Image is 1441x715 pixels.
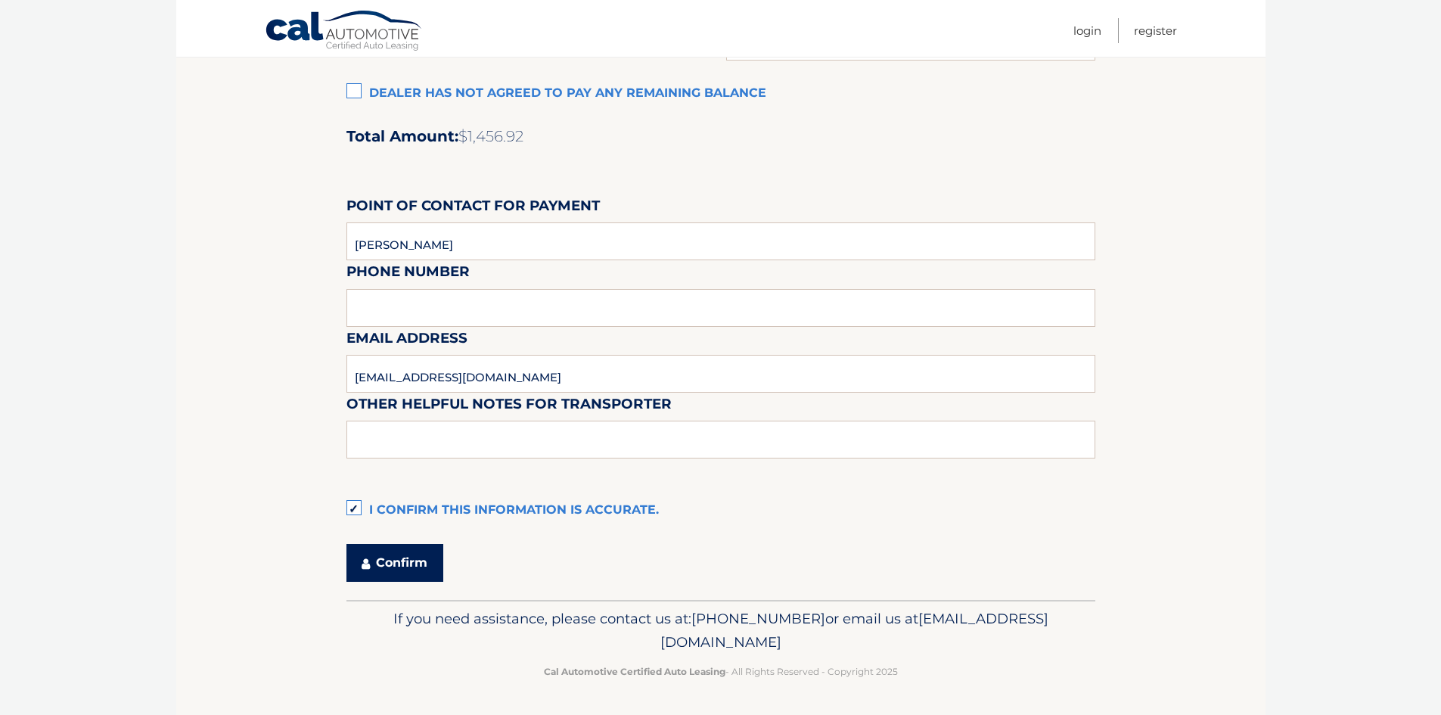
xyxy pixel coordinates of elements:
label: Other helpful notes for transporter [346,393,672,421]
a: Register [1134,18,1177,43]
label: Dealer has not agreed to pay any remaining balance [346,79,1095,109]
a: Cal Automotive [265,10,424,54]
span: [PHONE_NUMBER] [691,610,825,627]
p: If you need assistance, please contact us at: or email us at [356,607,1085,655]
strong: Cal Automotive Certified Auto Leasing [544,666,725,677]
a: Login [1073,18,1101,43]
button: Confirm [346,544,443,582]
label: Point of Contact for Payment [346,194,600,222]
label: Email Address [346,327,467,355]
span: $1,456.92 [458,127,523,145]
label: I confirm this information is accurate. [346,496,1095,526]
p: - All Rights Reserved - Copyright 2025 [356,664,1085,679]
h2: Total Amount: [346,127,1095,146]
